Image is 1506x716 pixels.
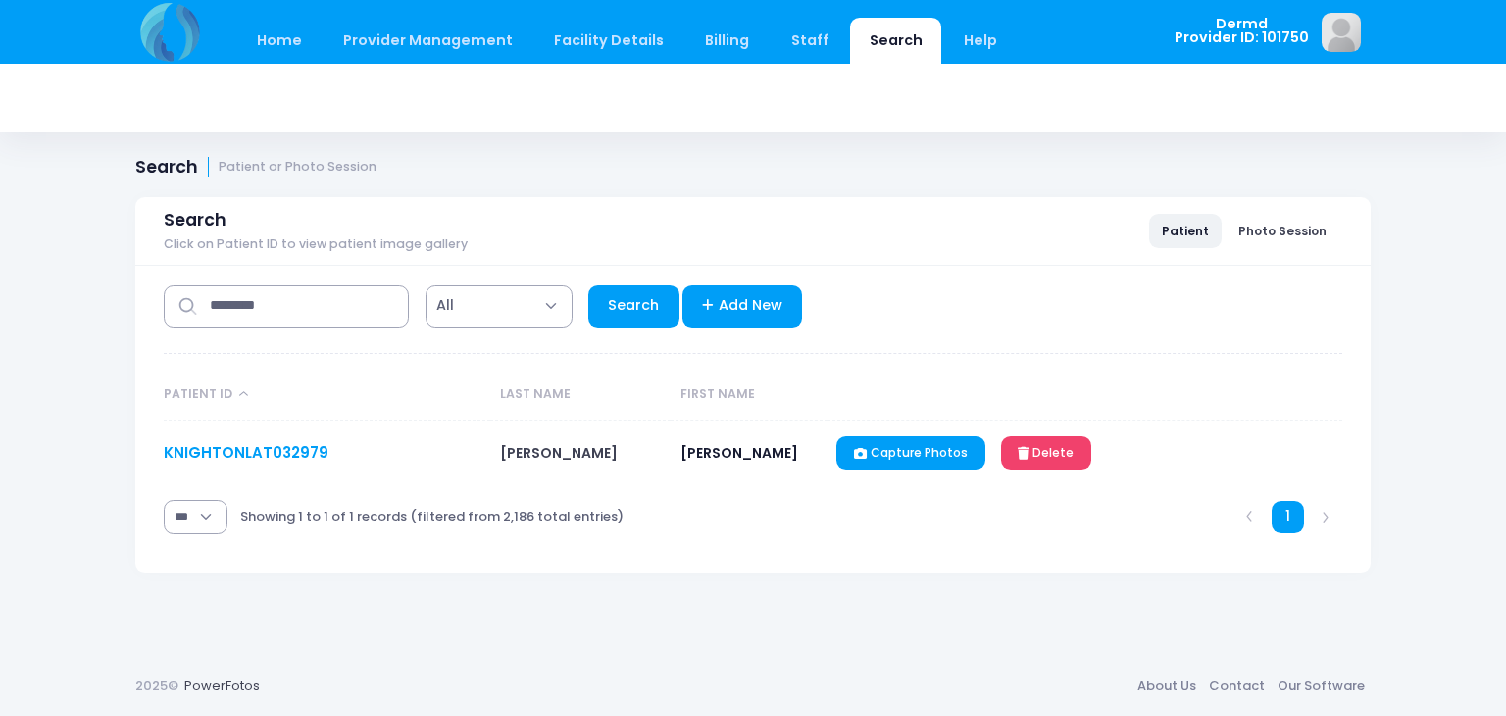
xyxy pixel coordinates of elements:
[671,370,828,421] th: First Name: activate to sort column ascending
[237,18,321,64] a: Home
[219,160,376,175] small: Patient or Photo Session
[772,18,847,64] a: Staff
[135,157,376,178] h1: Search
[500,443,618,463] span: [PERSON_NAME]
[682,285,803,328] a: Add New
[1272,501,1304,534] a: 1
[850,18,941,64] a: Search
[1202,668,1271,703] a: Contact
[436,295,454,316] span: All
[164,210,226,230] span: Search
[1322,13,1361,52] img: image
[184,676,260,694] a: PowerFotos
[240,494,624,539] div: Showing 1 to 1 of 1 records (filtered from 2,186 total entries)
[836,436,984,470] a: Capture Photos
[686,18,769,64] a: Billing
[135,676,178,694] span: 2025©
[945,18,1017,64] a: Help
[680,443,798,463] span: [PERSON_NAME]
[1271,668,1371,703] a: Our Software
[164,442,328,463] a: KNIGHTONLAT032979
[1226,214,1339,247] a: Photo Session
[535,18,683,64] a: Facility Details
[324,18,531,64] a: Provider Management
[1001,436,1091,470] a: Delete
[164,370,490,421] th: Patient ID: activate to sort column descending
[1175,17,1309,45] span: Dermd Provider ID: 101750
[490,370,671,421] th: Last Name: activate to sort column ascending
[1149,214,1222,247] a: Patient
[1130,668,1202,703] a: About Us
[164,237,468,252] span: Click on Patient ID to view patient image gallery
[588,285,679,328] a: Search
[426,285,573,328] span: All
